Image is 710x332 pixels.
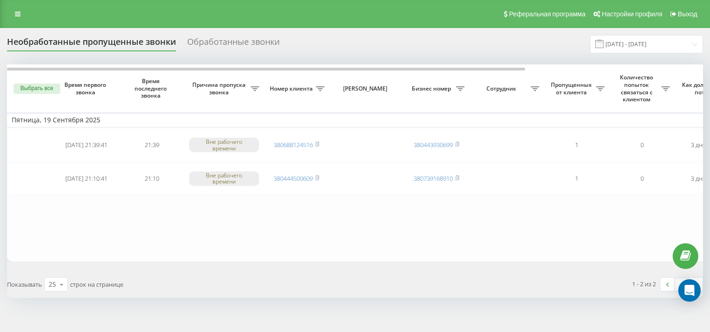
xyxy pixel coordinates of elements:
[337,85,396,92] span: [PERSON_NAME]
[609,129,675,161] td: 0
[632,279,656,289] div: 1 - 2 из 2
[54,129,119,161] td: [DATE] 21:39:41
[678,10,697,18] span: Выход
[678,279,701,302] div: Open Intercom Messenger
[602,10,662,18] span: Настройки профиля
[127,78,177,99] span: Время последнего звонка
[509,10,585,18] span: Реферальная программа
[61,81,112,96] span: Время первого звонка
[119,163,184,195] td: 21:10
[49,280,56,289] div: 25
[274,141,313,149] a: 380688124516
[544,163,609,195] td: 1
[189,138,259,152] div: Вне рабочего времени
[189,171,259,185] div: Вне рабочего времени
[7,37,176,51] div: Необработанные пропущенные звонки
[7,280,42,289] span: Показывать
[268,85,316,92] span: Номер клиента
[675,278,689,291] a: 1
[548,81,596,96] span: Пропущенных от клиента
[187,37,280,51] div: Обработанные звонки
[408,85,456,92] span: Бизнес номер
[54,163,119,195] td: [DATE] 21:10:41
[474,85,531,92] span: Сотрудник
[414,174,453,183] a: 380739168910
[70,280,123,289] span: строк на странице
[14,84,60,94] button: Выбрать все
[414,141,453,149] a: 380443930699
[119,129,184,161] td: 21:39
[189,81,251,96] span: Причина пропуска звонка
[274,174,313,183] a: 380444500609
[614,74,661,103] span: Количество попыток связаться с клиентом
[609,163,675,195] td: 0
[544,129,609,161] td: 1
